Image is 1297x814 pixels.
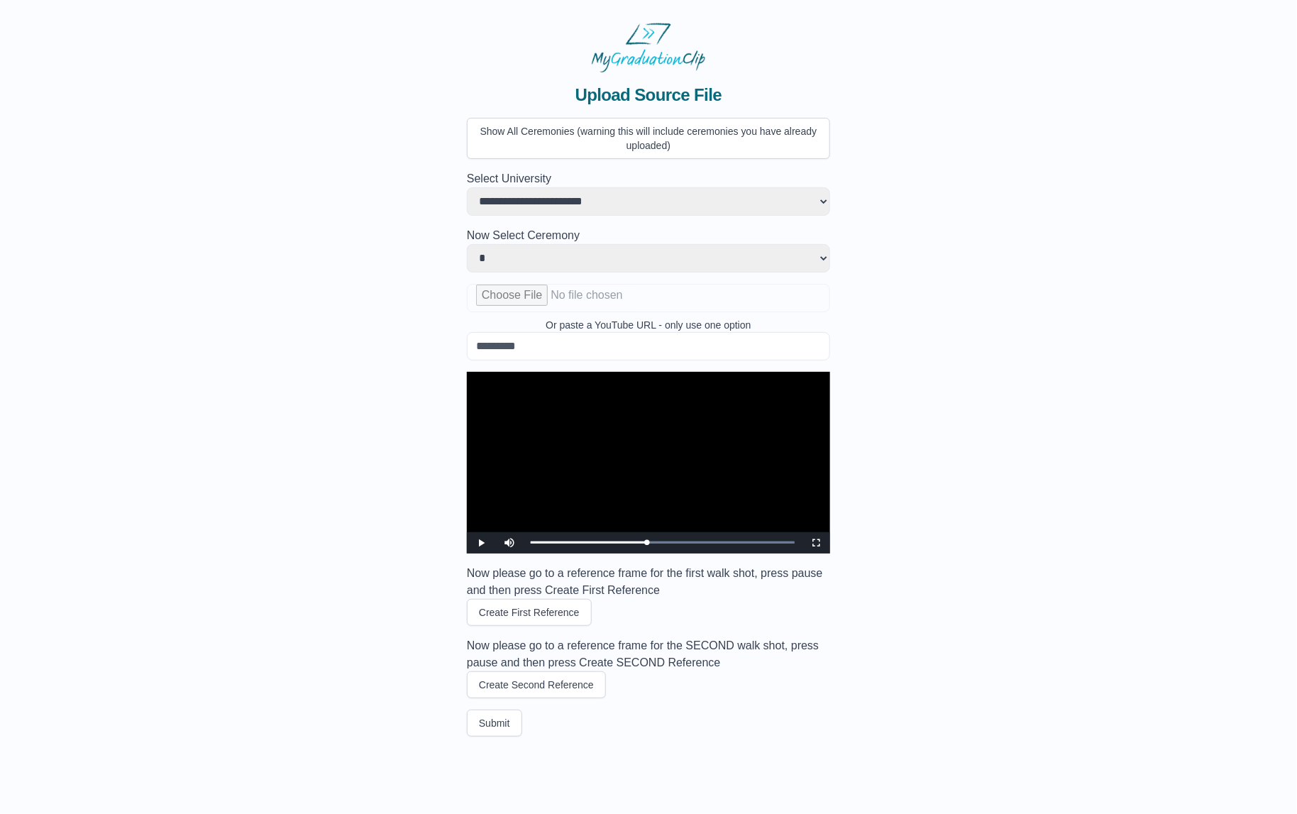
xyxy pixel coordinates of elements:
span: Upload Source File [575,84,722,106]
button: Create First Reference [467,599,592,626]
div: Video Player [467,372,830,554]
h2: Select University [467,170,830,187]
div: Progress Bar [531,541,795,544]
button: Create Second Reference [467,671,606,698]
h3: Now please go to a reference frame for the SECOND walk shot, press pause and then press Create SE... [467,637,830,671]
button: Mute [495,532,524,554]
button: Play [467,532,495,554]
button: Show All Ceremonies (warning this will include ceremonies you have already uploaded) [467,118,830,159]
img: MyGraduationClip [592,23,705,72]
h3: Now please go to a reference frame for the first walk shot, press pause and then press Create Fir... [467,565,830,599]
h2: Now Select Ceremony [467,227,830,244]
button: Submit [467,710,522,737]
button: Fullscreen [802,532,830,554]
p: Or paste a YouTube URL - only use one option [467,318,830,332]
